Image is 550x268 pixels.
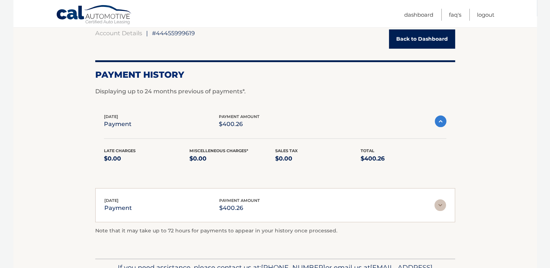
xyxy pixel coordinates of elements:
span: Miscelleneous Charges* [189,148,248,153]
span: payment amount [219,114,260,119]
p: $400.26 [219,119,260,129]
p: payment [104,119,132,129]
span: [DATE] [104,198,119,203]
span: | [146,29,148,37]
span: #44455999619 [152,29,195,37]
p: Displaying up to 24 months previous of payments*. [95,87,455,96]
p: Note that it may take up to 72 hours for payments to appear in your history once processed. [95,227,455,235]
p: payment [104,203,132,213]
a: FAQ's [449,9,461,21]
a: Account Details [95,29,142,37]
p: $400.26 [219,203,260,213]
p: $0.00 [275,154,361,164]
a: Logout [477,9,494,21]
span: Sales Tax [275,148,298,153]
span: payment amount [219,198,260,203]
p: $0.00 [104,154,190,164]
span: Total [361,148,374,153]
img: accordion-active.svg [435,115,446,127]
a: Cal Automotive [56,5,132,26]
img: accordion-rest.svg [434,199,446,211]
a: Back to Dashboard [389,29,455,49]
p: $400.26 [361,154,446,164]
span: Late Charges [104,148,136,153]
h2: Payment History [95,69,455,80]
p: $0.00 [189,154,275,164]
span: [DATE] [104,114,118,119]
a: Dashboard [404,9,433,21]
